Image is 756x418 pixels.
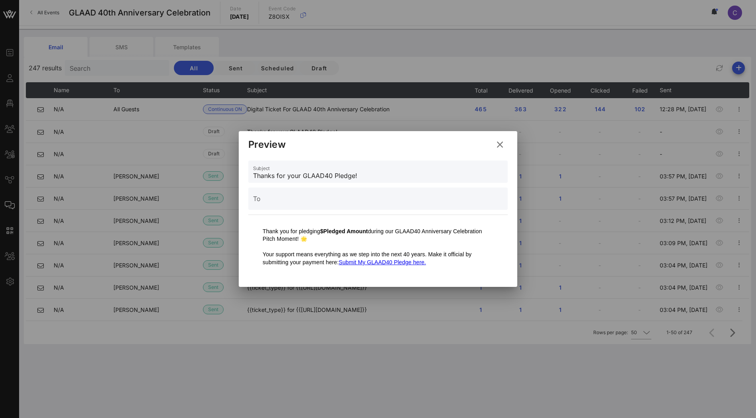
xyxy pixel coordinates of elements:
[248,139,286,151] div: Preview
[263,228,493,243] p: Thank you for pledging during our GLAAD40 Anniversary Celebration Pitch Moment! 🌟
[253,165,270,171] label: Subject
[339,259,426,265] a: Submit My GLAAD40 Pledge here.
[263,251,493,266] p: Your support means everything as we step into the next 40 years. Make it official by submitting y...
[320,228,368,234] strong: $Pledged Amount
